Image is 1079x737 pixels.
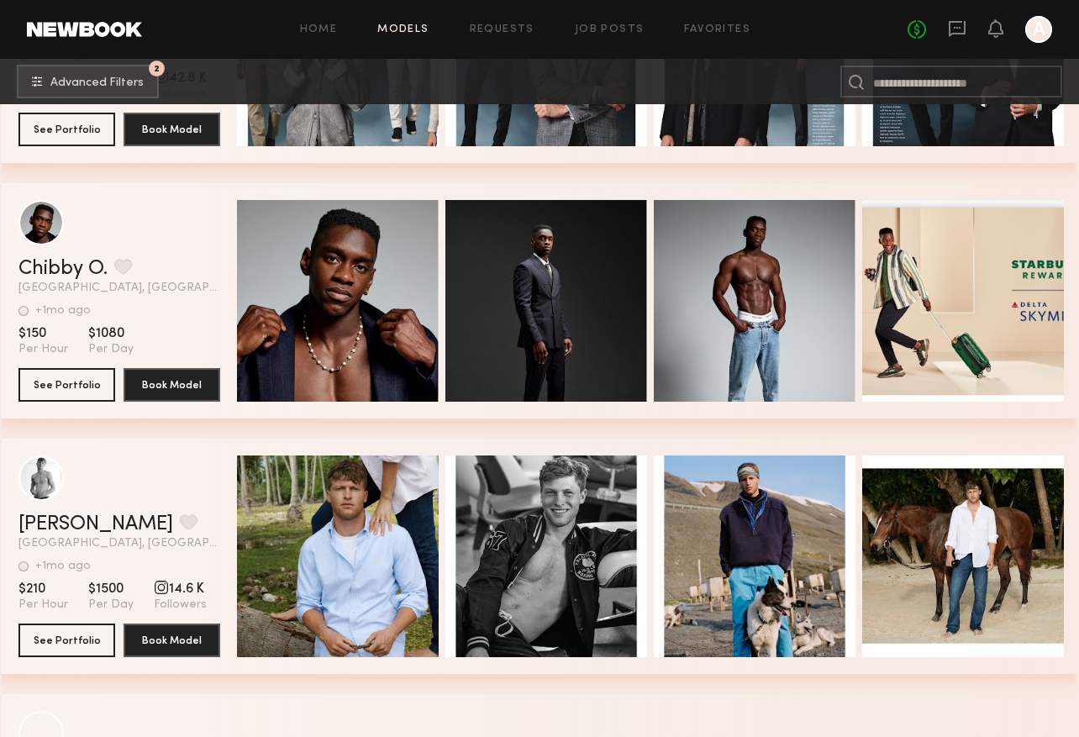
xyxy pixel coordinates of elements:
a: Job Posts [575,24,645,35]
a: Chibby O. [18,259,108,279]
button: 2Advanced Filters [17,65,159,98]
span: Advanced Filters [50,77,144,89]
span: Per Hour [18,342,68,357]
a: Favorites [684,24,750,35]
span: Per Hour [18,597,68,613]
span: Per Day [88,342,134,357]
a: Requests [470,24,534,35]
button: Book Model [124,368,220,402]
a: [PERSON_NAME] [18,514,173,534]
span: $150 [18,325,68,342]
span: 2 [154,65,160,72]
span: $1080 [88,325,134,342]
button: Book Model [124,624,220,657]
span: Per Day [88,597,134,613]
a: Models [377,24,429,35]
button: See Portfolio [18,368,115,402]
span: $210 [18,581,68,597]
div: +1mo ago [35,561,91,572]
button: See Portfolio [18,624,115,657]
button: Book Model [124,113,220,146]
span: Followers [154,597,207,613]
span: 14.6 K [154,581,207,597]
button: See Portfolio [18,113,115,146]
span: [GEOGRAPHIC_DATA], [GEOGRAPHIC_DATA] [18,282,220,294]
div: +1mo ago [35,305,91,317]
a: A [1025,16,1052,43]
span: $1500 [88,581,134,597]
a: Home [300,24,338,35]
span: [GEOGRAPHIC_DATA], [GEOGRAPHIC_DATA] [18,538,220,550]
